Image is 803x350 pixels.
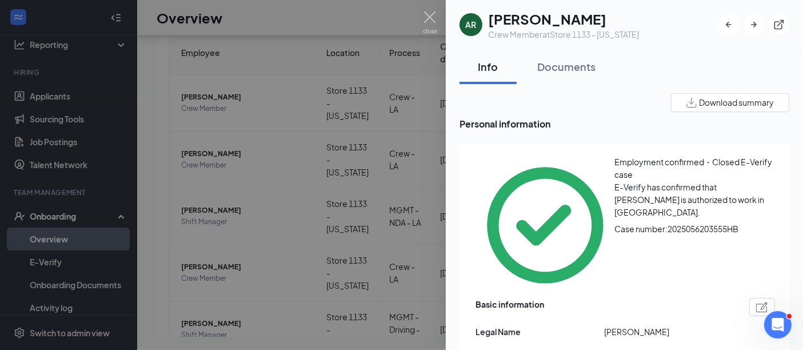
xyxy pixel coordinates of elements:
span: Download summary [699,97,774,109]
button: ArrowRight [744,14,764,35]
div: Documents [537,59,596,74]
span: Personal information [460,117,789,131]
svg: ArrowRight [748,19,760,30]
span: Basic information [476,298,544,316]
svg: ExternalLink [773,19,785,30]
button: Download summary [671,93,789,112]
iframe: Intercom live chat [764,311,792,339]
button: ExternalLink [769,14,789,35]
span: Legal Name [476,325,604,338]
h1: [PERSON_NAME] [488,9,639,29]
svg: CheckmarkCircle [476,156,615,295]
span: E-Verify has confirmed that [PERSON_NAME] is authorized to work in [GEOGRAPHIC_DATA]. [615,182,765,217]
span: Case number: 2025056203555HB [615,223,739,234]
div: Crew Member at Store 1133 - [US_STATE] [488,29,639,40]
span: [PERSON_NAME] [604,325,733,338]
svg: ArrowLeftNew [723,19,734,30]
button: ArrowLeftNew [718,14,739,35]
span: Employment confirmed・Closed E-Verify case [615,157,773,180]
div: Info [471,59,505,74]
div: AR [466,19,477,30]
